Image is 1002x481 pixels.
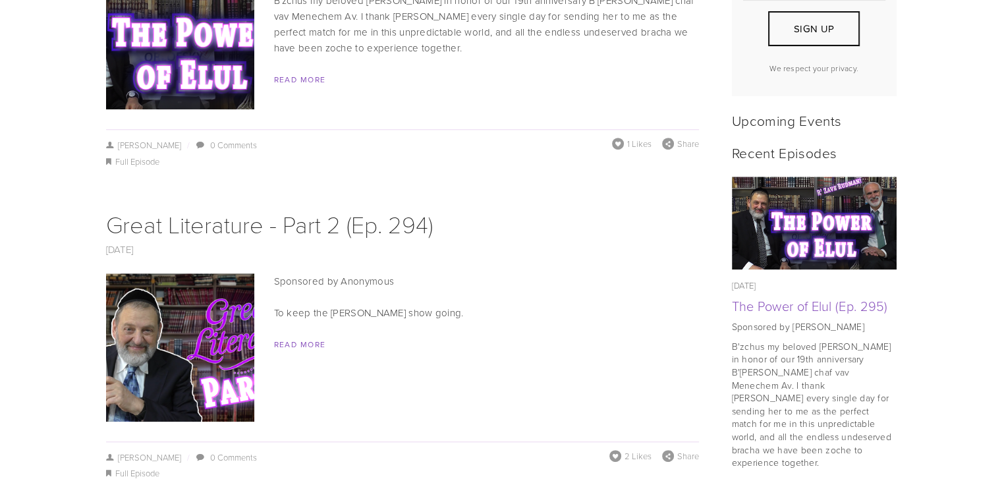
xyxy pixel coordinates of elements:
a: Full Episode [115,156,159,167]
span: / [181,451,194,463]
p: Sponsored by Anonymous [106,273,699,289]
p: Sponsored by [PERSON_NAME] [732,320,897,333]
button: Sign Up [768,11,859,46]
a: [DATE] [106,242,134,256]
a: Read More [274,339,326,350]
h2: Upcoming Events [732,112,897,128]
time: [DATE] [732,279,756,291]
span: 1 Likes [627,138,652,150]
span: 2 Likes [625,450,652,462]
a: The Power of Elul (Ep. 295) [732,297,888,315]
div: Share [662,138,699,150]
p: To keep the [PERSON_NAME] show going. [106,305,699,321]
p: We respect your privacy. [743,63,885,74]
a: Great Literature - Part 2 (Ep. 294) [106,208,433,240]
img: The Power of Elul (Ep. 295) [731,177,897,269]
a: Read More [274,74,326,85]
a: Full Episode [115,467,159,479]
span: / [181,139,194,151]
a: The Power of Elul (Ep. 295) [732,177,897,269]
span: Sign Up [794,22,834,36]
a: 0 Comments [210,451,257,463]
p: B'zchus my beloved [PERSON_NAME] in honor of our 19th anniversary B'[PERSON_NAME] chaf vav Menech... [732,340,897,469]
a: [PERSON_NAME] [106,451,182,463]
h2: Recent Episodes [732,144,897,161]
a: [PERSON_NAME] [106,139,182,151]
img: Great Literature - Part 2 (Ep. 294) [48,273,312,422]
a: 0 Comments [210,139,257,151]
div: Share [662,450,699,462]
